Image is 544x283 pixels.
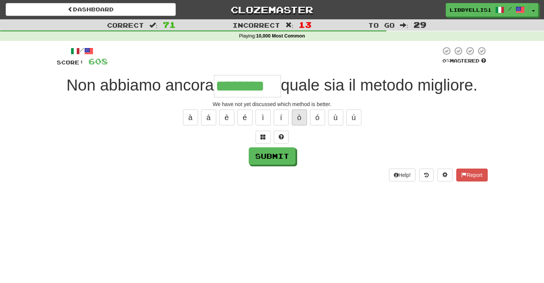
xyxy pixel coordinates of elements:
[249,147,296,165] button: Submit
[285,22,294,28] span: :
[57,46,108,56] div: /
[183,109,198,125] button: à
[274,131,289,144] button: Single letter hint - you only get 1 per sentence and score half the points! alt+h
[450,6,491,13] span: Libbyellis1
[400,22,408,28] span: :
[163,20,176,29] span: 71
[456,169,487,181] button: Report
[237,109,253,125] button: é
[346,109,361,125] button: ú
[441,58,488,64] div: Mastered
[88,56,108,66] span: 608
[508,6,512,11] span: /
[57,59,84,66] span: Score:
[446,3,529,17] a: Libbyellis1 /
[328,109,343,125] button: ù
[414,20,426,29] span: 29
[274,109,289,125] button: í
[57,100,488,108] div: We have not yet discussed which method is better.
[201,109,216,125] button: á
[256,131,271,144] button: Switch sentence to multiple choice alt+p
[256,109,271,125] button: ì
[281,76,478,94] span: quale sia il metodo migliore.
[368,21,395,29] span: To go
[419,169,434,181] button: Round history (alt+y)
[292,109,307,125] button: ò
[219,109,234,125] button: è
[6,3,176,16] a: Dashboard
[232,21,280,29] span: Incorrect
[310,109,325,125] button: ó
[442,58,450,64] span: 0 %
[149,22,158,28] span: :
[299,20,312,29] span: 13
[67,76,214,94] span: Non abbiamo ancora
[389,169,416,181] button: Help!
[256,33,305,39] strong: 10,000 Most Common
[107,21,144,29] span: Correct
[187,3,357,16] a: Clozemaster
